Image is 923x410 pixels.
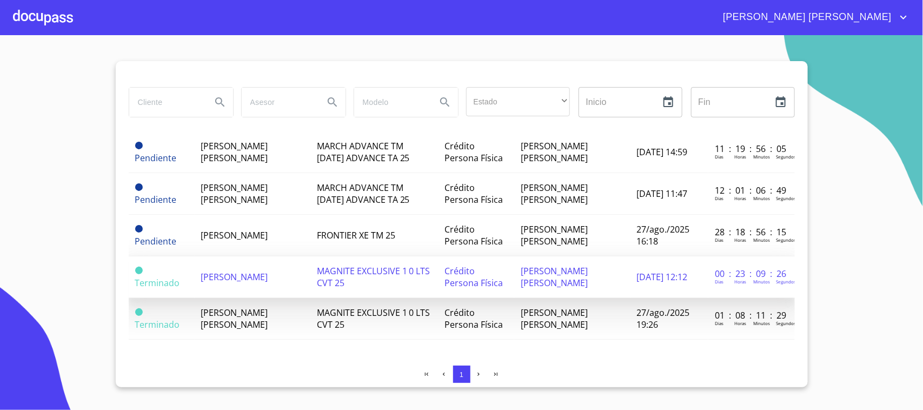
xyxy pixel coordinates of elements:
input: search [129,88,203,117]
span: Pendiente [135,183,143,191]
p: Minutos [753,195,770,201]
p: Minutos [753,237,770,243]
p: Dias [715,279,723,285]
span: MARCH ADVANCE TM [DATE] ADVANCE TA 25 [317,140,410,164]
p: Minutos [753,279,770,285]
input: search [354,88,428,117]
span: [PERSON_NAME] [PERSON_NAME] [201,140,268,164]
p: Minutos [753,154,770,160]
span: MAGNITE EXCLUSIVE 1 0 LTS CVT 25 [317,307,430,330]
p: 28 : 18 : 56 : 15 [715,226,788,238]
button: account of current user [715,9,910,26]
span: MARCH ADVANCE TM [DATE] ADVANCE TA 25 [317,182,410,206]
button: Search [432,89,458,115]
p: Segundos [776,279,796,285]
p: Segundos [776,195,796,201]
p: Horas [734,195,746,201]
span: MAGNITE EXCLUSIVE 1 0 LTS CVT 25 [317,265,430,289]
span: Terminado [135,308,143,316]
p: 12 : 01 : 06 : 49 [715,184,788,196]
p: Segundos [776,154,796,160]
span: 1 [460,371,463,379]
div: ​ [466,87,570,116]
span: [PERSON_NAME] [PERSON_NAME] [715,9,897,26]
span: FRONTIER XE TM 25 [317,229,395,241]
p: Dias [715,320,723,326]
p: Horas [734,154,746,160]
span: 27/ago./2025 16:18 [637,223,690,247]
span: [PERSON_NAME] [PERSON_NAME] [521,182,588,206]
span: Crédito Persona Física [444,182,503,206]
span: Pendiente [135,225,143,233]
p: Segundos [776,237,796,243]
p: Minutos [753,320,770,326]
p: Dias [715,237,723,243]
span: [DATE] 12:12 [637,271,688,283]
button: Search [207,89,233,115]
span: [PERSON_NAME] [PERSON_NAME] [521,265,588,289]
p: Segundos [776,320,796,326]
span: Terminado [135,319,180,330]
span: Pendiente [135,142,143,149]
p: Dias [715,154,723,160]
span: Terminado [135,267,143,274]
span: Pendiente [135,194,177,206]
span: Crédito Persona Física [444,223,503,247]
span: [DATE] 11:47 [637,188,688,200]
span: [PERSON_NAME] [201,229,268,241]
span: Crédito Persona Física [444,265,503,289]
span: Terminado [135,277,180,289]
p: Horas [734,237,746,243]
button: 1 [453,366,470,383]
p: Horas [734,320,746,326]
p: Horas [734,279,746,285]
p: 11 : 19 : 56 : 05 [715,143,788,155]
span: [DATE] 14:59 [637,146,688,158]
p: 00 : 23 : 09 : 26 [715,268,788,280]
span: [PERSON_NAME] [PERSON_NAME] [521,307,588,330]
span: [PERSON_NAME] [PERSON_NAME] [201,307,268,330]
span: Pendiente [135,152,177,164]
span: [PERSON_NAME] [201,271,268,283]
span: [PERSON_NAME] [PERSON_NAME] [521,223,588,247]
button: Search [320,89,346,115]
span: 27/ago./2025 19:26 [637,307,690,330]
span: [PERSON_NAME] [PERSON_NAME] [521,140,588,164]
p: 01 : 08 : 11 : 29 [715,309,788,321]
span: Crédito Persona Física [444,307,503,330]
span: [PERSON_NAME] [PERSON_NAME] [201,182,268,206]
span: Pendiente [135,235,177,247]
span: Crédito Persona Física [444,140,503,164]
input: search [242,88,315,117]
p: Dias [715,195,723,201]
